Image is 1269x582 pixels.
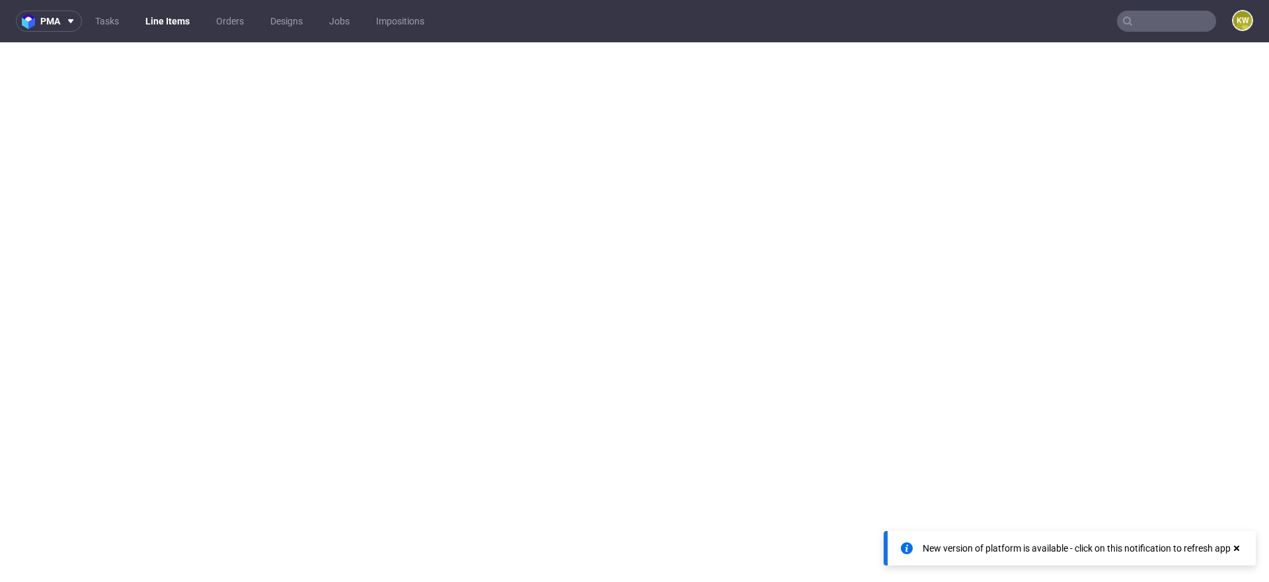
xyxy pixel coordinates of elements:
[40,17,60,26] span: pma
[368,11,432,32] a: Impositions
[923,542,1231,555] div: New version of platform is available - click on this notification to refresh app
[87,11,127,32] a: Tasks
[1233,11,1252,30] figcaption: KW
[262,11,311,32] a: Designs
[208,11,252,32] a: Orders
[137,11,198,32] a: Line Items
[321,11,358,32] a: Jobs
[16,11,82,32] button: pma
[22,14,40,29] img: logo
